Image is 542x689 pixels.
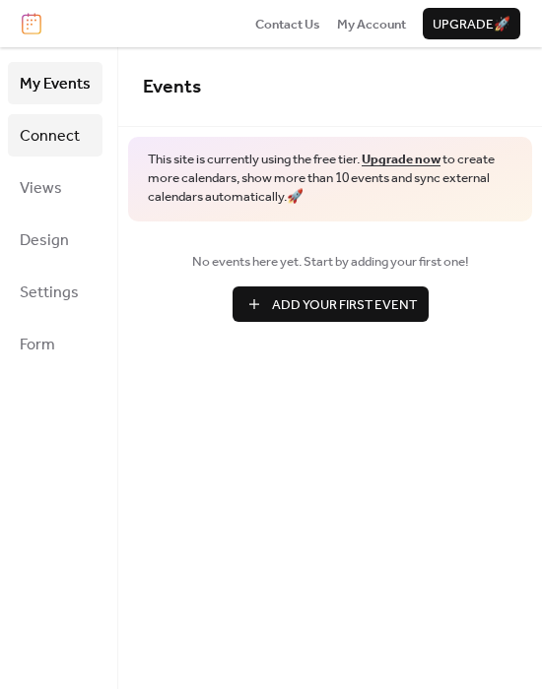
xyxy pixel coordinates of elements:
span: Add Your First Event [272,295,417,315]
span: Events [143,69,201,105]
a: Design [8,219,102,261]
span: This site is currently using the free tier. to create more calendars, show more than 10 events an... [148,151,512,207]
span: Design [20,225,69,256]
a: My Events [8,62,102,104]
span: Connect [20,121,80,152]
button: Upgrade🚀 [423,8,520,39]
a: Views [8,166,102,209]
span: Upgrade 🚀 [433,15,510,34]
a: Settings [8,271,102,313]
span: No events here yet. Start by adding your first one! [143,252,517,272]
span: My Account [337,15,406,34]
img: logo [22,13,41,34]
span: Form [20,330,55,360]
a: My Account [337,14,406,33]
span: My Events [20,69,91,99]
span: Settings [20,278,79,308]
a: Add Your First Event [143,286,517,322]
span: Views [20,173,62,204]
a: Form [8,323,102,365]
button: Add Your First Event [233,286,429,322]
span: Contact Us [255,15,320,34]
a: Upgrade now [362,147,440,172]
a: Connect [8,114,102,157]
a: Contact Us [255,14,320,33]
